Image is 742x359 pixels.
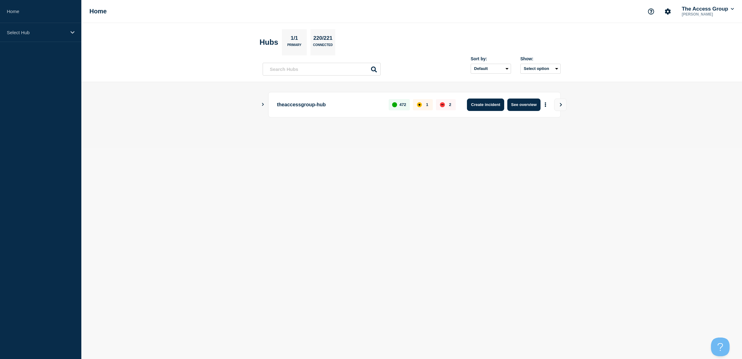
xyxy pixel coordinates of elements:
[440,102,445,107] div: down
[263,63,381,76] input: Search Hubs
[449,102,451,107] p: 2
[261,102,265,107] button: Show Connected Hubs
[400,102,406,107] p: 472
[520,64,561,74] button: Select option
[554,99,567,111] button: View
[288,35,301,43] p: 1/1
[417,102,422,107] div: affected
[392,102,397,107] div: up
[541,99,550,110] button: More actions
[313,43,333,50] p: Connected
[661,5,674,18] button: Account settings
[89,8,107,15] h1: Home
[645,5,658,18] button: Support
[287,43,301,50] p: Primary
[426,102,428,107] p: 1
[711,338,730,356] iframe: Help Scout Beacon - Open
[471,64,511,74] select: Sort by
[260,38,278,47] h2: Hubs
[471,56,511,61] div: Sort by:
[277,99,382,111] p: theaccessgroup-hub
[7,30,66,35] p: Select Hub
[520,56,561,61] div: Show:
[311,35,335,43] p: 220/221
[467,99,504,111] button: Create incident
[507,99,540,111] button: See overview
[681,12,735,16] p: [PERSON_NAME]
[681,6,735,12] button: The Access Group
